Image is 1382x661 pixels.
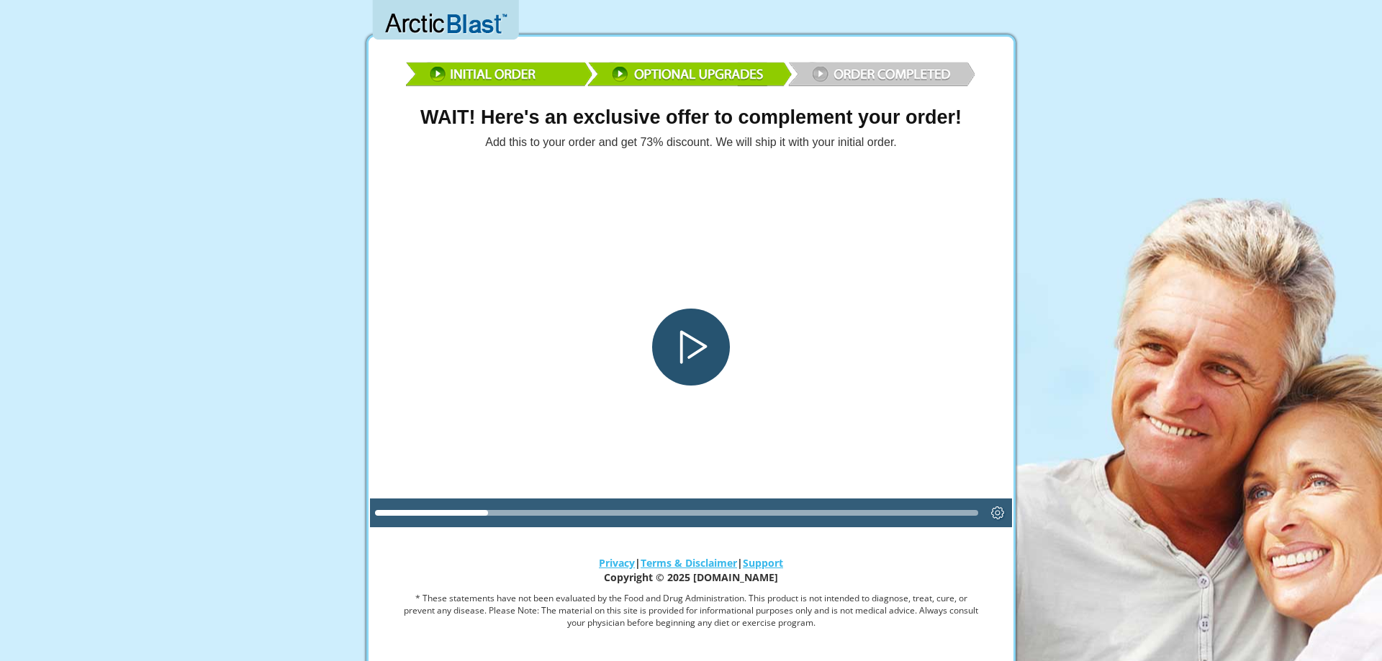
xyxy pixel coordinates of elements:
h1: WAIT! Here's an exclusive offer to complement your order! [363,107,1019,129]
h4: Add this to your order and get 73% discount. We will ship it with your initial order. [363,136,1019,149]
button: Play [652,309,729,386]
a: Terms & Disclaimer [641,556,737,570]
p: | | Copyright © 2025 [DOMAIN_NAME] [404,556,979,585]
button: Settings [983,498,1012,527]
p: * These statements have not been evaluated by the Food and Drug Administration. This product is n... [404,592,979,629]
a: Privacy [599,556,635,570]
a: Support [743,556,783,570]
img: reviewbar.png [403,51,979,93]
